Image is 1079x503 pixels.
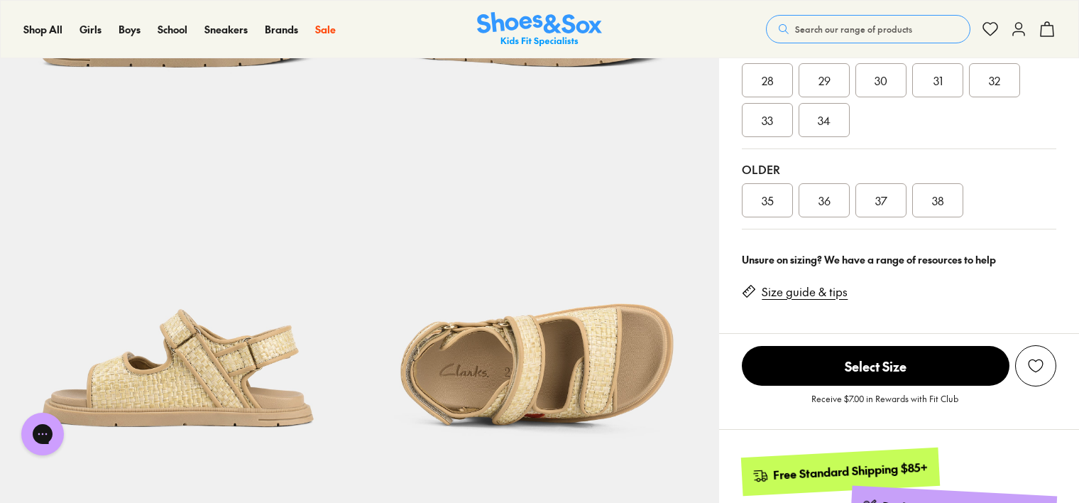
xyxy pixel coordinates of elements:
span: Girls [80,22,102,36]
a: School [158,22,187,37]
span: 32 [989,72,1000,89]
button: Add to Wishlist [1015,345,1056,386]
span: Brands [265,22,298,36]
div: Unsure on sizing? We have a range of resources to help [742,252,1056,267]
a: Sale [315,22,336,37]
span: 36 [818,192,831,209]
span: 30 [875,72,887,89]
span: Sale [315,22,336,36]
span: Search our range of products [795,23,912,36]
a: Boys [119,22,141,37]
span: Boys [119,22,141,36]
span: Sneakers [204,22,248,36]
span: 29 [818,72,831,89]
span: Shop All [23,22,62,36]
img: 7-553646_1 [360,112,720,472]
div: Older [742,161,1056,178]
img: SNS_Logo_Responsive.svg [477,12,602,47]
button: Search our range of products [766,15,970,43]
a: Free Standard Shipping $85+ [741,448,940,496]
a: Sneakers [204,22,248,37]
span: School [158,22,187,36]
span: 38 [932,192,944,209]
span: 37 [875,192,887,209]
a: Shop All [23,22,62,37]
div: Free Standard Shipping $85+ [773,460,929,483]
a: Brands [265,22,298,37]
span: 31 [933,72,943,89]
button: Select Size [742,345,1009,386]
p: Receive $7.00 in Rewards with Fit Club [811,392,958,418]
a: Shoes & Sox [477,12,602,47]
span: 33 [762,112,773,129]
iframe: Gorgias live chat messenger [14,408,71,460]
span: 28 [762,72,774,89]
span: 35 [762,192,774,209]
span: 34 [818,112,831,129]
a: Size guide & tips [762,284,848,300]
a: Girls [80,22,102,37]
span: Select Size [742,346,1009,386]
